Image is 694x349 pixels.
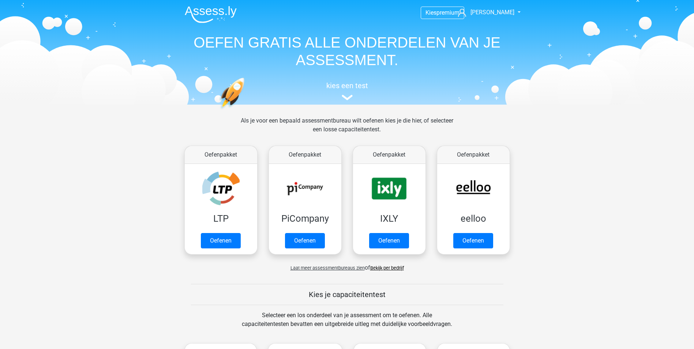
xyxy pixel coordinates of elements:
[421,8,464,18] a: Kiespremium
[191,290,503,299] h5: Kies je capaciteitentest
[470,9,514,16] span: [PERSON_NAME]
[179,81,515,101] a: kies een test
[290,265,365,271] span: Laat meer assessmentbureaus zien
[425,9,436,16] span: Kies
[179,81,515,90] h5: kies een test
[369,233,409,248] a: Oefenen
[179,34,515,69] h1: OEFEN GRATIS ALLE ONDERDELEN VAN JE ASSESSMENT.
[179,258,515,272] div: of
[285,233,325,248] a: Oefenen
[436,9,459,16] span: premium
[201,233,241,248] a: Oefenen
[453,233,493,248] a: Oefenen
[185,6,237,23] img: Assessly
[219,78,273,144] img: oefenen
[455,8,515,17] a: [PERSON_NAME]
[342,95,353,100] img: assessment
[370,265,404,271] a: Bekijk per bedrijf
[235,311,459,337] div: Selecteer een los onderdeel van je assessment om te oefenen. Alle capaciteitentesten bevatten een...
[235,116,459,143] div: Als je voor een bepaald assessmentbureau wilt oefenen kies je die hier, of selecteer een losse ca...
